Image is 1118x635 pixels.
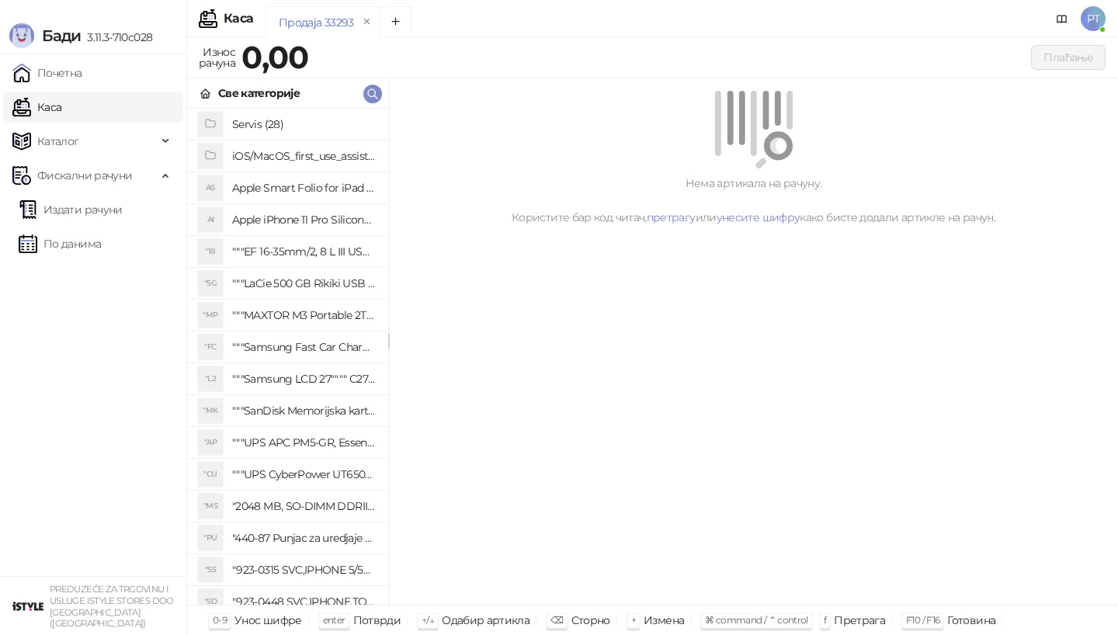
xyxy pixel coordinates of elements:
[442,610,529,630] div: Одабир артикла
[224,12,253,25] div: Каса
[357,16,377,29] button: remove
[81,30,152,44] span: 3.11.3-710c028
[213,614,227,626] span: 0-9
[187,109,388,605] div: grid
[422,614,434,626] span: ↑/↓
[198,557,223,582] div: "S5
[232,112,376,137] h4: Servis (28)
[232,526,376,550] h4: "440-87 Punjac za uredjaje sa micro USB portom 4/1, Stand."
[232,175,376,200] h4: Apple Smart Folio for iPad mini (A17 Pro) - Sage
[947,610,995,630] div: Готовина
[198,430,223,455] div: "AP
[1031,45,1106,70] button: Плаћање
[232,303,376,328] h4: """MAXTOR M3 Portable 2TB 2.5"""" crni eksterni hard disk HX-M201TCB/GM"""
[353,610,401,630] div: Потврди
[196,42,238,73] div: Износ рачуна
[198,335,223,359] div: "FC
[9,23,34,48] img: Logo
[198,303,223,328] div: "MP
[834,610,885,630] div: Претрага
[19,194,123,225] a: Издати рачуни
[279,14,354,31] div: Продаја 33293
[232,430,376,455] h4: """UPS APC PM5-GR, Essential Surge Arrest,5 utic_nica"""
[232,271,376,296] h4: """LaCie 500 GB Rikiki USB 3.0 / Ultra Compact & Resistant aluminum / USB 3.0 / 2.5"""""""
[198,271,223,296] div: "5G
[571,610,610,630] div: Сторно
[550,614,563,626] span: ⌫
[42,26,81,45] span: Бади
[50,584,174,629] small: PREDUZEĆE ZA TRGOVINU I USLUGE ISTYLE STORES DOO [GEOGRAPHIC_DATA] ([GEOGRAPHIC_DATA])
[12,57,82,88] a: Почетна
[232,239,376,264] h4: """EF 16-35mm/2, 8 L III USM"""
[631,614,636,626] span: +
[232,207,376,232] h4: Apple iPhone 11 Pro Silicone Case - Black
[234,610,302,630] div: Унос шифре
[232,335,376,359] h4: """Samsung Fast Car Charge Adapter, brzi auto punja_, boja crna"""
[232,398,376,423] h4: """SanDisk Memorijska kartica 256GB microSDXC sa SD adapterom SDSQXA1-256G-GN6MA - Extreme PLUS, ...
[705,614,808,626] span: ⌘ command / ⌃ control
[408,175,1099,226] div: Нема артикала на рачуну. Користите бар код читач, или како бисте додали артикле на рачун.
[232,144,376,168] h4: iOS/MacOS_first_use_assistance (4)
[232,557,376,582] h4: "923-0315 SVC,IPHONE 5/5S BATTERY REMOVAL TRAY Držač za iPhone sa kojim se otvara display
[198,462,223,487] div: "CU
[1081,6,1106,31] span: PT
[198,494,223,519] div: "MS
[12,591,43,622] img: 64x64-companyLogo-77b92cf4-9946-4f36-9751-bf7bb5fd2c7d.png
[37,160,132,191] span: Фискални рачуни
[198,207,223,232] div: AI
[232,494,376,519] h4: "2048 MB, SO-DIMM DDRII, 667 MHz, Napajanje 1,8 0,1 V, Latencija CL5"
[232,366,376,391] h4: """Samsung LCD 27"""" C27F390FHUXEN"""
[198,526,223,550] div: "PU
[198,366,223,391] div: "L2
[12,92,61,123] a: Каса
[218,85,300,102] div: Све категорије
[241,38,308,76] strong: 0,00
[380,6,411,37] button: Add tab
[323,614,345,626] span: enter
[232,589,376,614] h4: "923-0448 SVC,IPHONE,TOURQUE DRIVER KIT .65KGF- CM Šrafciger "
[198,175,223,200] div: AS
[198,589,223,614] div: "SD
[906,614,939,626] span: F10 / F16
[198,398,223,423] div: "MK
[1050,6,1075,31] a: Документација
[198,239,223,264] div: "18
[647,210,696,224] a: претрагу
[824,614,826,626] span: f
[37,126,79,157] span: Каталог
[232,462,376,487] h4: """UPS CyberPower UT650EG, 650VA/360W , line-int., s_uko, desktop"""
[19,228,101,259] a: По данима
[644,610,684,630] div: Измена
[717,210,800,224] a: унесите шифру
